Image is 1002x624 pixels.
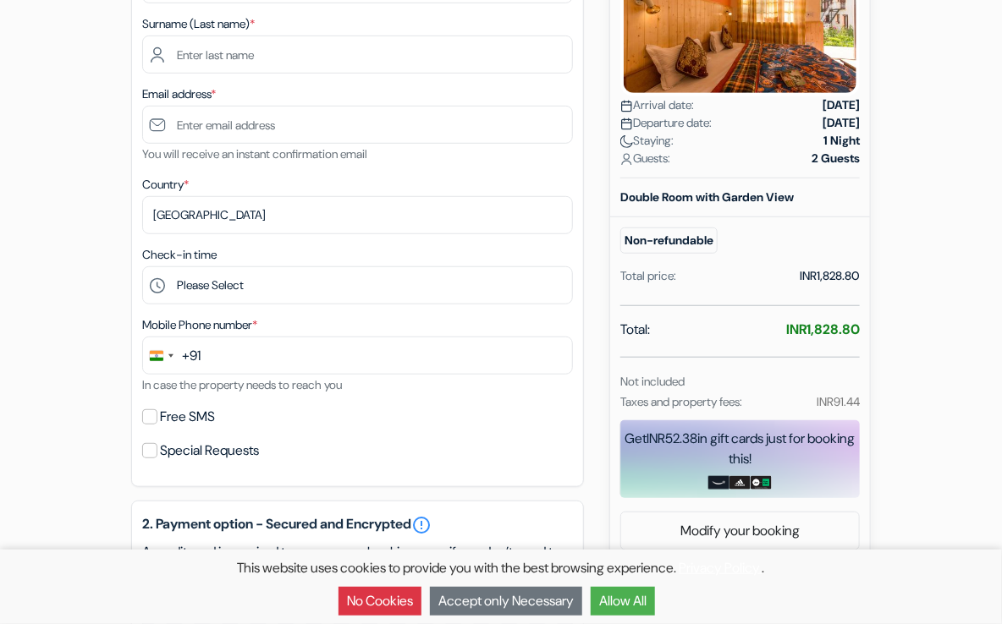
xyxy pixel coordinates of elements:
[430,587,582,616] button: Accept only Necessary
[142,85,216,103] label: Email address
[620,96,694,114] span: Arrival date:
[786,320,860,338] strong: INR1,828.80
[620,132,674,150] span: Staying:
[620,320,650,340] span: Total:
[142,246,217,264] label: Check-in time
[751,476,772,490] img: uber-uber-eats-card.png
[620,114,712,132] span: Departure date:
[142,316,257,334] label: Mobile Phone number
[142,542,573,583] p: A credit card is required to secure your booking even if you don’t need to pay anything [DATE].
[620,150,670,167] span: Guests:
[143,337,201,374] button: Change country, selected India (+91)
[620,135,633,148] img: moon.svg
[591,587,655,616] button: Allow All
[620,118,633,130] img: calendar.svg
[142,377,342,392] small: In case the property needs to reach you
[620,394,742,409] small: Taxes and property fees:
[812,150,860,167] strong: 2 Guests
[142,106,573,144] input: Enter email address
[142,15,255,33] label: Surname (Last name)
[620,100,633,112] img: calendar.svg
[823,96,860,114] strong: [DATE]
[620,429,860,469] div: Get in gift cards just for booking this!
[817,394,860,409] small: INR91.44
[823,114,860,132] strong: [DATE]
[620,153,633,166] img: user_icon.svg
[142,515,573,535] h5: 2. Payment option - Secured and Encrypted
[620,267,676,285] div: Total price:
[411,515,432,535] a: error_outline
[620,189,794,205] b: Double Room with Garden View
[160,439,259,463] label: Special Requests
[680,559,763,577] a: Privacy Policy.
[823,132,860,150] strong: 1 Night
[182,346,201,366] div: +91
[8,558,994,578] p: This website uses cookies to provide you with the best browsing experience. .
[620,374,685,389] small: Not included
[160,405,215,429] label: Free SMS
[142,146,367,161] small: You will receive an instant confirmation email
[620,227,718,254] small: Non-refundable
[647,430,698,447] span: INR52.38
[800,267,860,285] div: INR1,828.80
[708,476,729,490] img: amazon-card-no-text.png
[729,476,751,490] img: adidas-card.png
[142,176,189,194] label: Country
[142,36,573,74] input: Enter last name
[621,515,859,547] a: Modify your booking
[339,587,421,616] button: No Cookies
